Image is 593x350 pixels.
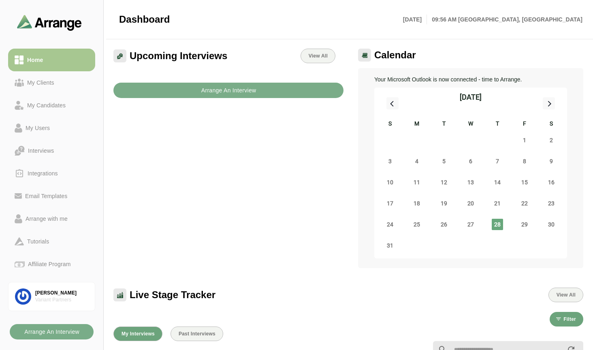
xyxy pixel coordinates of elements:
[465,156,476,167] span: Wednesday, August 6, 2025
[492,177,503,188] span: Thursday, August 14, 2025
[24,78,58,87] div: My Clients
[17,15,82,30] img: arrangeai-name-small-logo.4d2b8aee.svg
[550,312,583,327] button: Filter
[403,119,430,130] div: M
[113,327,162,341] button: My Interviews
[308,53,328,59] span: View All
[546,156,557,167] span: Saturday, August 9, 2025
[411,219,422,230] span: Monday, August 25, 2025
[35,297,88,303] div: Variant Partners
[465,198,476,209] span: Wednesday, August 20, 2025
[377,119,403,130] div: S
[8,207,95,230] a: Arrange with me
[457,119,484,130] div: W
[130,50,227,62] span: Upcoming Interviews
[201,83,256,98] b: Arrange An Interview
[8,253,95,275] a: Affiliate Program
[438,177,450,188] span: Tuesday, August 12, 2025
[438,156,450,167] span: Tuesday, August 5, 2025
[465,219,476,230] span: Wednesday, August 27, 2025
[556,292,576,298] span: View All
[25,146,57,156] div: Interviews
[519,156,530,167] span: Friday, August 8, 2025
[546,134,557,146] span: Saturday, August 2, 2025
[22,214,71,224] div: Arrange with me
[384,177,396,188] span: Sunday, August 10, 2025
[384,198,396,209] span: Sunday, August 17, 2025
[119,13,170,26] span: Dashboard
[427,15,582,24] p: 09:56 AM [GEOGRAPHIC_DATA], [GEOGRAPHIC_DATA]
[384,240,396,251] span: Sunday, August 31, 2025
[22,123,53,133] div: My Users
[484,119,511,130] div: T
[24,324,79,339] b: Arrange An Interview
[301,49,335,63] a: View All
[374,75,567,84] p: Your Microsoft Outlook is now connected - time to Arrange.
[374,49,416,61] span: Calendar
[460,92,482,103] div: [DATE]
[546,219,557,230] span: Saturday, August 30, 2025
[8,49,95,71] a: Home
[24,100,69,110] div: My Candidates
[548,288,583,302] button: View All
[438,198,450,209] span: Tuesday, August 19, 2025
[384,156,396,167] span: Sunday, August 3, 2025
[8,282,95,311] a: [PERSON_NAME]Variant Partners
[546,177,557,188] span: Saturday, August 16, 2025
[411,198,422,209] span: Monday, August 18, 2025
[519,177,530,188] span: Friday, August 15, 2025
[431,119,457,130] div: T
[538,119,565,130] div: S
[492,198,503,209] span: Thursday, August 21, 2025
[178,331,215,337] span: Past Interviews
[411,177,422,188] span: Monday, August 11, 2025
[403,15,427,24] p: [DATE]
[22,191,70,201] div: Email Templates
[121,331,155,337] span: My Interviews
[511,119,538,130] div: F
[24,169,61,178] div: Integrations
[35,290,88,297] div: [PERSON_NAME]
[519,219,530,230] span: Friday, August 29, 2025
[8,185,95,207] a: Email Templates
[411,156,422,167] span: Monday, August 4, 2025
[8,162,95,185] a: Integrations
[492,156,503,167] span: Thursday, August 7, 2025
[24,237,52,246] div: Tutorials
[8,71,95,94] a: My Clients
[519,198,530,209] span: Friday, August 22, 2025
[8,139,95,162] a: Interviews
[563,316,576,322] span: Filter
[546,198,557,209] span: Saturday, August 23, 2025
[25,259,74,269] div: Affiliate Program
[519,134,530,146] span: Friday, August 1, 2025
[10,324,94,339] button: Arrange An Interview
[8,117,95,139] a: My Users
[8,94,95,117] a: My Candidates
[8,230,95,253] a: Tutorials
[113,83,343,98] button: Arrange An Interview
[130,289,215,301] span: Live Stage Tracker
[438,219,450,230] span: Tuesday, August 26, 2025
[492,219,503,230] span: Thursday, August 28, 2025
[171,327,223,341] button: Past Interviews
[465,177,476,188] span: Wednesday, August 13, 2025
[24,55,46,65] div: Home
[384,219,396,230] span: Sunday, August 24, 2025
